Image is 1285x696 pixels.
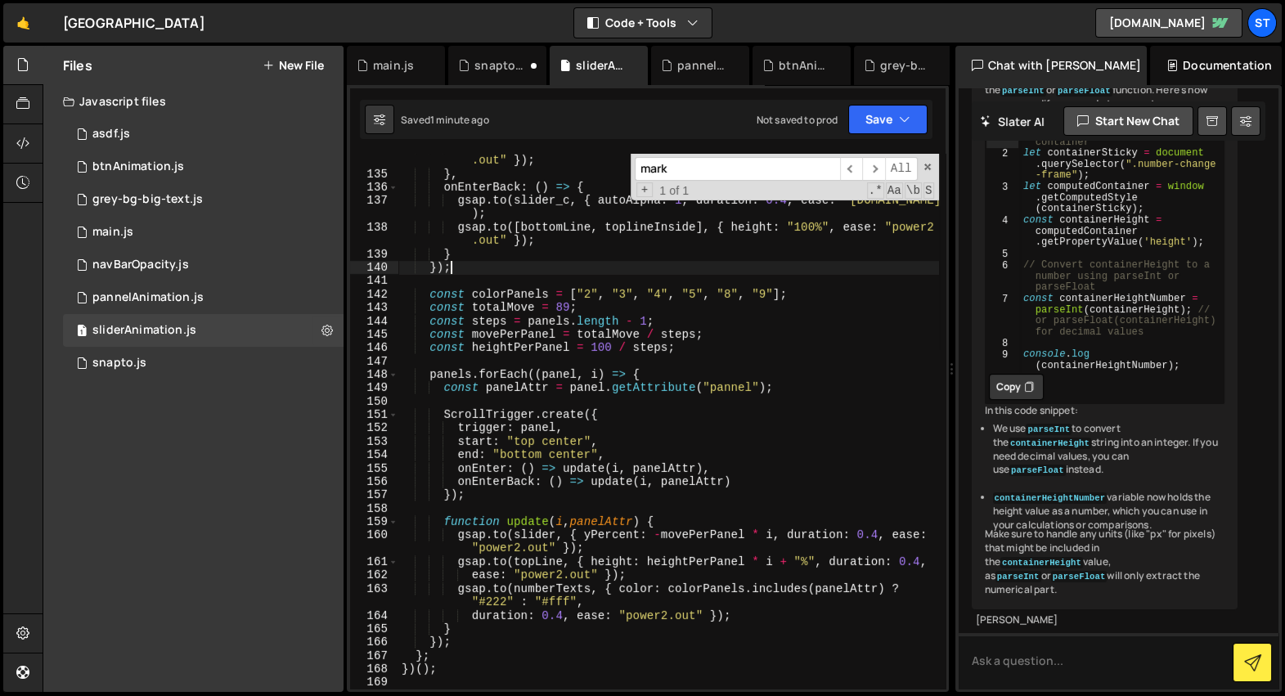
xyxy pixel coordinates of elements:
[350,168,398,181] div: 135
[1026,424,1072,435] code: parseInt
[993,491,1225,532] li: variable now holds the height value as a number, which you can use in your calculations or compar...
[350,221,398,248] div: 138
[350,274,398,287] div: 141
[350,676,398,689] div: 169
[653,184,695,197] span: 1 of 1
[993,492,1108,504] code: containerHeightNumber
[63,314,344,347] div: 16620/45285.js
[350,528,398,555] div: 160
[1000,557,1083,568] code: containerHeight
[350,261,398,274] div: 140
[636,182,654,197] span: Toggle Replace mode
[92,127,130,141] div: asdf.js
[986,182,1018,215] div: 3
[886,182,903,199] span: CaseSensitive Search
[350,141,398,168] div: 134
[995,571,1041,582] code: parseInt
[986,338,1018,349] div: 8
[350,555,398,568] div: 161
[867,182,884,199] span: RegExp Search
[350,635,398,649] div: 166
[63,249,344,281] div: 16620/45296.js
[989,374,1044,400] button: Copy
[350,568,398,581] div: 162
[986,349,1018,371] div: 9
[1150,46,1282,85] div: Documentation
[43,85,344,118] div: Javascript files
[3,3,43,43] a: 🤙
[1009,438,1091,449] code: containerHeight
[350,328,398,341] div: 145
[350,622,398,635] div: 165
[350,315,398,328] div: 144
[63,281,344,314] div: 16620/45290.js
[92,159,184,174] div: btnAnimation.js
[92,356,146,370] div: snapto.js
[263,59,324,72] button: New File
[905,182,922,199] span: Whole Word Search
[993,422,1225,477] li: We use to convert the string into an integer. If you need decimal values, you can use instead.
[576,57,628,74] div: sliderAnimation.js
[350,408,398,421] div: 151
[350,194,398,221] div: 137
[1063,106,1193,136] button: Start new chat
[63,150,344,183] div: 16620/45387.js
[350,248,398,261] div: 139
[350,395,398,408] div: 150
[923,182,934,199] span: Search In Selection
[635,157,840,181] input: Search for
[350,435,398,448] div: 153
[885,157,918,181] span: Alt-Enter
[92,225,133,240] div: main.js
[350,462,398,475] div: 155
[986,215,1018,249] div: 4
[986,249,1018,260] div: 5
[430,113,489,127] div: 1 minute ago
[880,57,932,74] div: grey-bg-big-text.js
[350,475,398,488] div: 156
[63,118,344,150] div: 16620/45281.js
[63,347,344,379] div: 16620/45274.js
[350,609,398,622] div: 164
[350,515,398,528] div: 159
[1009,465,1066,476] code: parseFloat
[350,582,398,609] div: 163
[1000,85,1046,97] code: parseInt
[350,421,398,434] div: 152
[63,183,344,216] div: 16620/45283.js
[976,613,1234,627] div: [PERSON_NAME]
[350,181,398,194] div: 136
[350,662,398,676] div: 168
[350,355,398,368] div: 147
[1051,571,1108,582] code: parseFloat
[574,8,712,38] button: Code + Tools
[972,43,1238,609] div: To transform the height value obtained from into a number, you can use the or function. Here's ho...
[350,301,398,314] div: 143
[840,157,863,181] span: ​
[350,288,398,301] div: 142
[350,649,398,662] div: 167
[986,260,1018,294] div: 6
[401,113,489,127] div: Saved
[1056,85,1112,97] code: parseFloat
[77,326,87,339] span: 1
[986,294,1018,339] div: 7
[1247,8,1277,38] a: St
[373,57,414,74] div: main.js
[980,114,1045,129] h2: Slater AI
[350,488,398,501] div: 157
[779,57,831,74] div: btnAnimation.js
[350,368,398,381] div: 148
[63,56,92,74] h2: Files
[350,381,398,394] div: 149
[63,216,344,249] div: 16620/45392.js
[63,13,205,33] div: [GEOGRAPHIC_DATA]
[92,323,196,338] div: sliderAnimation.js
[955,46,1148,85] div: Chat with [PERSON_NAME]
[350,341,398,354] div: 146
[350,502,398,515] div: 158
[1095,8,1242,38] a: [DOMAIN_NAME]
[848,105,928,134] button: Save
[474,57,527,74] div: snapto.js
